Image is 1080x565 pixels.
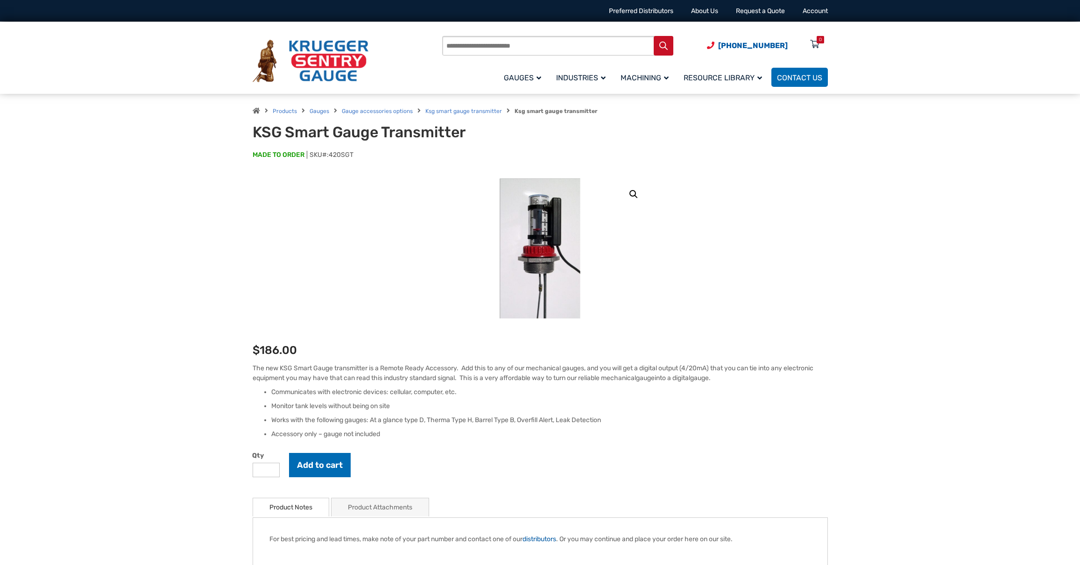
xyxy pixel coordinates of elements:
a: distributors [522,535,556,543]
span: Industries [556,73,606,82]
p: For best pricing and lead times, make note of your part number and contact one of our . Or you ma... [269,534,811,544]
img: Krueger Sentry Gauge [253,40,368,83]
span: SKU#: [307,151,353,159]
a: Products [273,108,297,114]
a: Machining [615,66,678,88]
a: Ksg smart gauge transmitter [425,108,502,114]
span: Contact Us [777,73,822,82]
strong: Ksg smart gauge transmitter [515,108,597,114]
input: Product quantity [253,463,280,477]
span: [PHONE_NUMBER] [718,41,788,50]
a: Preferred Distributors [609,7,673,15]
a: Product Notes [269,498,312,516]
span: MADE TO ORDER [253,150,304,160]
a: About Us [691,7,718,15]
li: Works with the following gauges: At a glance type D, Therma Type H, Barrel Type B, Overfill Alert... [271,416,828,425]
a: Resource Library [678,66,771,88]
a: Product Attachments [348,498,412,516]
div: 0 [819,36,822,43]
li: Communicates with electronic devices: cellular, computer, etc. [271,388,828,397]
img: KSG Smart Gauge Transmitter [500,178,580,318]
a: Gauge accessories options [342,108,413,114]
span: $ [253,344,260,357]
a: View full-screen image gallery [625,186,642,203]
span: gauge [690,374,709,382]
a: Contact Us [771,68,828,87]
span: Resource Library [684,73,762,82]
span: Machining [621,73,669,82]
a: Request a Quote [736,7,785,15]
li: Monitor tank levels without being on site [271,402,828,411]
p: The new KSG Smart Gauge transmitter is a Remote Ready Accessory. Add this to any of our mechanica... [253,363,828,383]
a: Gauges [310,108,329,114]
a: Gauges [498,66,551,88]
button: Add to cart [289,453,351,477]
a: Phone Number (920) 434-8860 [707,40,788,51]
h1: KSG Smart Gauge Transmitter [253,123,483,141]
a: Account [803,7,828,15]
bdi: 186.00 [253,344,297,357]
span: gauge [636,374,655,382]
li: Accessory only – gauge not included [271,430,828,439]
span: Gauges [504,73,541,82]
a: Industries [551,66,615,88]
span: 420SGT [329,151,353,159]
